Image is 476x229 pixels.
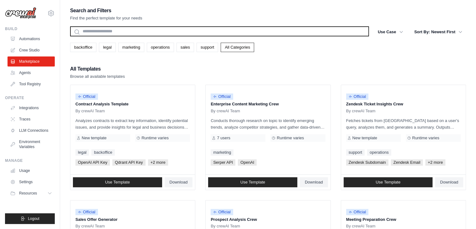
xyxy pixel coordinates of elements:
[165,177,193,187] a: Download
[376,180,400,185] span: Use Template
[208,177,297,187] a: Use Template
[440,180,458,185] span: Download
[435,177,463,187] a: Download
[240,180,265,185] span: Use Template
[75,224,105,229] span: By crewAI Team
[118,43,144,52] a: marketing
[73,177,162,187] a: Use Template
[19,191,37,196] span: Resources
[105,180,130,185] span: Use Template
[75,159,110,166] span: OpenAI API Key
[8,34,55,44] a: Automations
[217,136,230,141] span: 7 users
[75,109,105,114] span: By crewAI Team
[211,216,325,223] p: Prospect Analysis Crew
[5,26,55,31] div: Build
[70,6,142,15] h2: Search and Filters
[344,177,433,187] a: Use Template
[177,43,194,52] a: sales
[305,180,323,185] span: Download
[70,15,142,21] p: Find the perfect template for your needs
[99,43,115,52] a: legal
[8,177,55,187] a: Settings
[346,149,365,156] a: support
[75,209,98,215] span: Official
[346,224,376,229] span: By crewAI Team
[82,136,106,141] span: New template
[147,43,174,52] a: operations
[70,43,96,52] a: backoffice
[346,109,376,114] span: By crewAI Team
[8,166,55,176] a: Usage
[346,209,369,215] span: Official
[8,45,55,55] a: Crew Studio
[70,73,125,80] p: Browse all available templates
[211,159,235,166] span: Serper API
[70,65,125,73] h2: All Templates
[374,26,407,38] button: Use Case
[8,114,55,124] a: Traces
[91,149,115,156] a: backoffice
[8,56,55,67] a: Marketplace
[346,216,461,223] p: Meeting Preparation Crew
[112,159,146,166] span: Qdrant API Key
[8,188,55,198] button: Resources
[8,79,55,89] a: Tool Registry
[197,43,218,52] a: support
[391,159,423,166] span: Zendesk Email
[8,68,55,78] a: Agents
[211,93,233,100] span: Official
[211,101,325,107] p: Enterprise Content Marketing Crew
[75,117,190,130] p: Analyzes contracts to extract key information, identify potential issues, and provide insights fo...
[346,101,461,107] p: Zendesk Ticket Insights Crew
[221,43,254,52] a: All Categories
[5,213,55,224] button: Logout
[346,93,369,100] span: Official
[8,125,55,136] a: LLM Connections
[8,137,55,152] a: Environment Variables
[148,159,168,166] span: +2 more
[412,136,439,141] span: Runtime varies
[238,159,257,166] span: OpenAI
[75,149,89,156] a: legal
[170,180,188,185] span: Download
[75,216,190,223] p: Sales Offer Generator
[5,158,55,163] div: Manage
[75,93,98,100] span: Official
[211,109,240,114] span: By crewAI Team
[8,103,55,113] a: Integrations
[211,224,240,229] span: By crewAI Team
[211,209,233,215] span: Official
[211,117,325,130] p: Conducts thorough research on topic to identify emerging trends, analyze competitor strategies, a...
[5,7,36,19] img: Logo
[141,136,169,141] span: Runtime varies
[300,177,328,187] a: Download
[425,159,445,166] span: +2 more
[75,101,190,107] p: Contract Analysis Template
[346,117,461,130] p: Fetches tickets from [GEOGRAPHIC_DATA] based on a user's query, analyzes them, and generates a su...
[211,149,233,156] a: marketing
[411,26,466,38] button: Sort By: Newest First
[277,136,304,141] span: Runtime varies
[28,216,39,221] span: Logout
[5,95,55,100] div: Operate
[367,149,391,156] a: operations
[346,159,388,166] span: Zendesk Subdomain
[352,136,377,141] span: New template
